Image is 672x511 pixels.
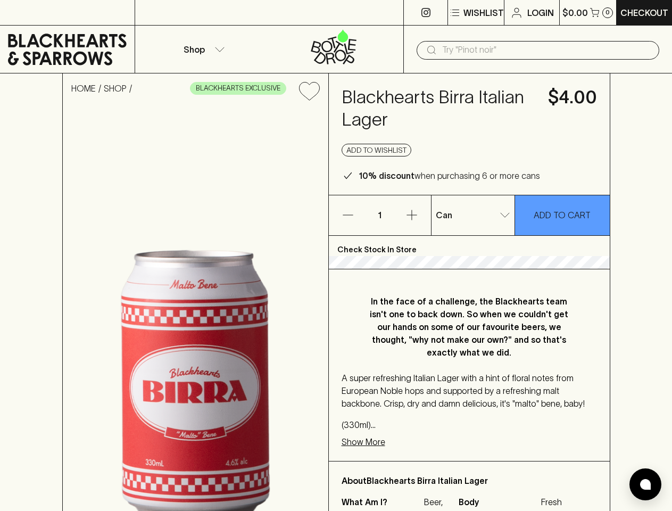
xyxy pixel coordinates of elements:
p: $0.00 [562,6,588,19]
p: Checkout [620,6,668,19]
p: 0 [605,10,610,15]
span: BLACKHEARTS EXCLUSIVE [190,83,286,94]
button: Shop [135,26,269,73]
p: Check Stock In Store [329,236,610,256]
a: HOME [71,84,96,93]
div: Can [432,204,515,226]
p: 1 [367,195,393,235]
p: ⠀ [135,6,144,19]
span: Fresh [541,496,597,508]
button: Add to wishlist [342,144,411,156]
p: Login [527,6,554,19]
p: Show More [342,435,385,448]
button: ADD TO CART [515,195,610,235]
p: Wishlist [463,6,504,19]
span: Body [459,496,538,508]
h4: $4.00 [548,86,597,109]
p: when purchasing 6 or more cans [359,169,540,182]
input: Try "Pinot noir" [442,42,651,59]
p: A super refreshing Italian Lager with a hint of floral notes from European Noble hops and support... [342,372,597,410]
h4: Blackhearts Birra Italian Lager [342,86,535,131]
img: bubble-icon [640,479,651,490]
b: 10% discount [359,171,414,180]
p: About Blackhearts Birra Italian Lager [342,474,597,487]
button: Add to wishlist [295,78,324,105]
a: SHOP [104,84,127,93]
p: Shop [184,43,205,56]
p: Can [436,209,452,221]
p: ADD TO CART [534,209,591,221]
p: In the face of a challenge, the Blackhearts team isn't one to back down. So when we couldn't get ... [363,295,576,359]
p: (330ml) 4.6% ABV [342,418,597,431]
